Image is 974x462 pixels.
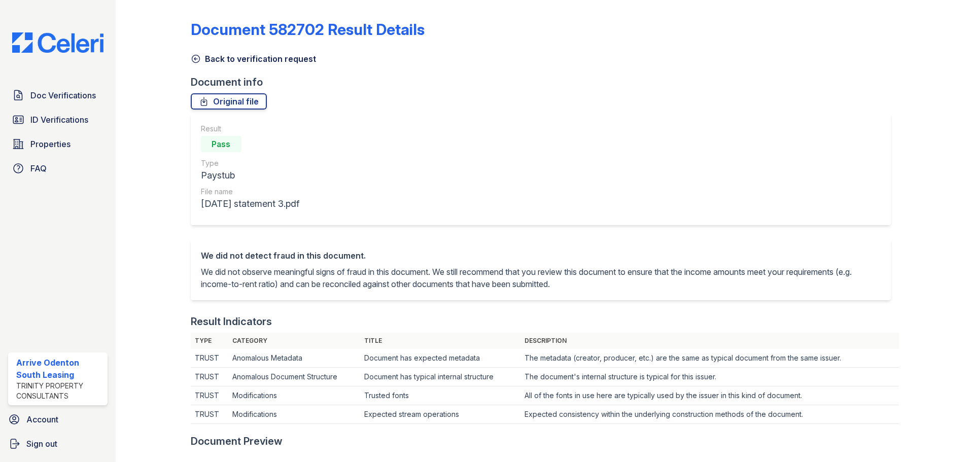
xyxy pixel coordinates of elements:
div: Paystub [201,168,299,183]
th: Description [520,333,899,349]
a: Back to verification request [191,53,316,65]
div: Arrive Odenton South Leasing [16,357,103,381]
span: FAQ [30,162,47,174]
span: ID Verifications [30,114,88,126]
a: Properties [8,134,108,154]
td: Expected consistency within the underlying construction methods of the document. [520,405,899,424]
div: Pass [201,136,241,152]
a: Account [4,409,112,430]
a: ID Verifications [8,110,108,130]
td: Anomalous Metadata [228,349,360,368]
th: Type [191,333,229,349]
a: Document 582702 Result Details [191,20,425,39]
span: Sign out [26,438,57,450]
p: We did not observe meaningful signs of fraud in this document. We still recommend that you review... [201,266,881,290]
a: Doc Verifications [8,85,108,105]
div: Type [201,158,299,168]
div: Result Indicators [191,314,272,329]
div: Document Preview [191,434,283,448]
td: Document has expected metadata [360,349,520,368]
td: The metadata (creator, producer, etc.) are the same as typical document from the same issuer. [520,349,899,368]
td: All of the fonts in use here are typically used by the issuer in this kind of document. [520,386,899,405]
th: Title [360,333,520,349]
a: FAQ [8,158,108,179]
th: Category [228,333,360,349]
span: Account [26,413,58,425]
td: TRUST [191,405,229,424]
td: Anomalous Document Structure [228,368,360,386]
div: Document info [191,75,899,89]
div: Trinity Property Consultants [16,381,103,401]
div: File name [201,187,299,197]
div: [DATE] statement 3.pdf [201,197,299,211]
td: Expected stream operations [360,405,520,424]
div: We did not detect fraud in this document. [201,250,881,262]
td: Modifications [228,405,360,424]
td: TRUST [191,349,229,368]
img: CE_Logo_Blue-a8612792a0a2168367f1c8372b55b34899dd931a85d93a1a3d3e32e68fde9ad4.png [4,32,112,53]
span: Doc Verifications [30,89,96,101]
td: Trusted fonts [360,386,520,405]
a: Original file [191,93,267,110]
td: TRUST [191,386,229,405]
td: Modifications [228,386,360,405]
td: TRUST [191,368,229,386]
div: Result [201,124,299,134]
span: Properties [30,138,71,150]
td: Document has typical internal structure [360,368,520,386]
td: The document's internal structure is typical for this issuer. [520,368,899,386]
a: Sign out [4,434,112,454]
